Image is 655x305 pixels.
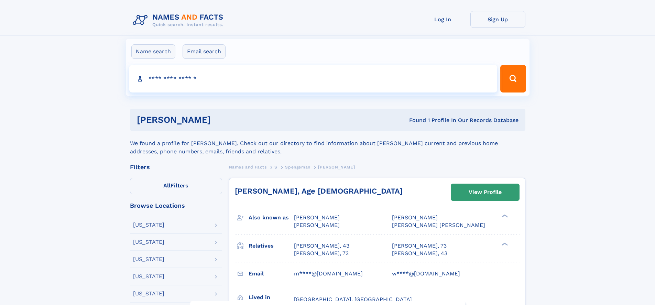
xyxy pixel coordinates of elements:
h3: Email [249,268,294,280]
span: All [163,182,171,189]
a: S [274,163,277,171]
h3: Also known as [249,212,294,224]
a: View Profile [451,184,519,200]
a: Spengeman [285,163,310,171]
a: [PERSON_NAME], 73 [392,242,447,250]
span: Spengeman [285,165,310,170]
span: [PERSON_NAME] [294,222,340,228]
div: [US_STATE] [133,291,164,296]
span: S [274,165,277,170]
div: Found 1 Profile In Our Records Database [310,117,518,124]
a: Names and Facts [229,163,267,171]
h3: Lived in [249,292,294,303]
input: search input [129,65,498,92]
div: Filters [130,164,222,170]
label: Email search [183,44,226,59]
span: [GEOGRAPHIC_DATA], [GEOGRAPHIC_DATA] [294,296,412,303]
label: Name search [131,44,175,59]
a: [PERSON_NAME], Age [DEMOGRAPHIC_DATA] [235,187,403,195]
a: [PERSON_NAME], 72 [294,250,349,257]
div: ❯ [500,214,508,218]
span: [PERSON_NAME] [318,165,355,170]
a: Log In [415,11,470,28]
a: Sign Up [470,11,525,28]
span: [PERSON_NAME] [PERSON_NAME] [392,222,485,228]
a: [PERSON_NAME], 43 [294,242,349,250]
div: [US_STATE] [133,222,164,228]
div: [US_STATE] [133,257,164,262]
h3: Relatives [249,240,294,252]
button: Search Button [500,65,526,92]
span: [PERSON_NAME] [294,214,340,221]
div: We found a profile for [PERSON_NAME]. Check out our directory to find information about [PERSON_N... [130,131,525,156]
div: ❯ [500,242,508,246]
h1: [PERSON_NAME] [137,116,310,124]
a: [PERSON_NAME], 43 [392,250,447,257]
div: Browse Locations [130,203,222,209]
div: [US_STATE] [133,239,164,245]
span: [PERSON_NAME] [392,214,438,221]
label: Filters [130,178,222,194]
div: [US_STATE] [133,274,164,279]
img: Logo Names and Facts [130,11,229,30]
div: View Profile [469,184,502,200]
